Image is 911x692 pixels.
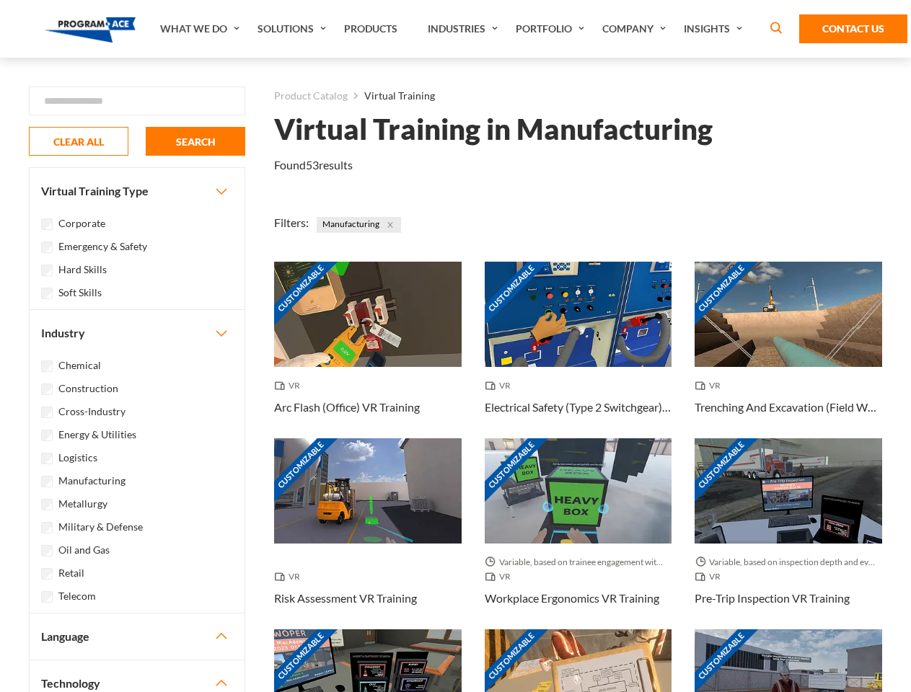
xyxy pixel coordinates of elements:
h3: Electrical Safety (Type 2 Switchgear) VR Training [485,399,672,416]
input: Construction [41,383,53,395]
label: Chemical [58,358,101,373]
label: Construction [58,381,118,396]
button: Industry [30,310,245,356]
span: VR [485,569,516,584]
input: Oil and Gas [41,545,53,556]
a: Customizable Thumbnail - Arc Flash (Office) VR Training VR Arc Flash (Office) VR Training [274,262,462,438]
img: Program-Ace [45,17,136,43]
input: Emergency & Safety [41,241,53,253]
span: Variable, based on trainee engagement with exercises. [485,555,672,569]
input: Logistics [41,453,53,464]
h3: Trenching And Excavation (Field Work) VR Training [695,399,882,416]
a: Product Catalog [274,86,348,105]
input: Hard Skills [41,265,53,276]
span: VR [695,569,726,584]
button: Virtual Training Type [30,168,245,214]
label: Energy & Utilities [58,427,136,443]
input: Retail [41,568,53,580]
span: VR [274,569,306,584]
label: Cross-Industry [58,404,126,420]
li: Virtual Training [348,86,435,105]
a: Customizable Thumbnail - Pre-Trip Inspection VR Training Variable, based on inspection depth and ... [695,438,882,629]
nav: breadcrumb [274,86,882,105]
input: Manufacturing [41,476,53,487]
label: Hard Skills [58,262,107,278]
span: VR [274,378,306,393]
a: Customizable Thumbnail - Trenching And Excavation (Field Work) VR Training VR Trenching And Excav... [695,262,882,438]
label: Emergency & Safety [58,239,147,254]
span: Filters: [274,216,309,229]
a: Contact Us [799,14,907,43]
h3: Workplace Ergonomics VR Training [485,590,659,607]
label: Manufacturing [58,473,126,489]
a: Customizable Thumbnail - Workplace Ergonomics VR Training Variable, based on trainee engagement w... [485,438,672,629]
label: Oil and Gas [58,542,110,558]
a: Customizable Thumbnail - Electrical Safety (Type 2 Switchgear) VR Training VR Electrical Safety (... [485,262,672,438]
input: Corporate [41,218,53,230]
button: Close [382,217,398,233]
p: Found results [274,156,353,174]
em: 53 [306,158,319,172]
input: Cross-Industry [41,407,53,418]
label: Retail [58,565,84,581]
button: CLEAR ALL [29,127,128,156]
input: Military & Defense [41,522,53,533]
input: Soft Skills [41,288,53,299]
a: Customizable Thumbnail - Risk Assessment VR Training VR Risk Assessment VR Training [274,438,462,629]
span: VR [695,378,726,393]
h3: Pre-Trip Inspection VR Training [695,590,850,607]
h3: Risk Assessment VR Training [274,590,417,607]
label: Metallurgy [58,496,107,512]
label: Soft Skills [58,285,102,301]
label: Logistics [58,450,97,466]
h3: Arc Flash (Office) VR Training [274,399,420,416]
span: VR [485,378,516,393]
input: Metallurgy [41,499,53,510]
input: Chemical [41,360,53,372]
label: Military & Defense [58,519,143,535]
span: Manufacturing [317,217,401,233]
button: Language [30,613,245,660]
input: Telecom [41,591,53,603]
label: Telecom [58,588,96,604]
span: Variable, based on inspection depth and event interaction. [695,555,882,569]
label: Corporate [58,216,105,231]
input: Energy & Utilities [41,430,53,441]
h1: Virtual Training in Manufacturing [274,117,713,142]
